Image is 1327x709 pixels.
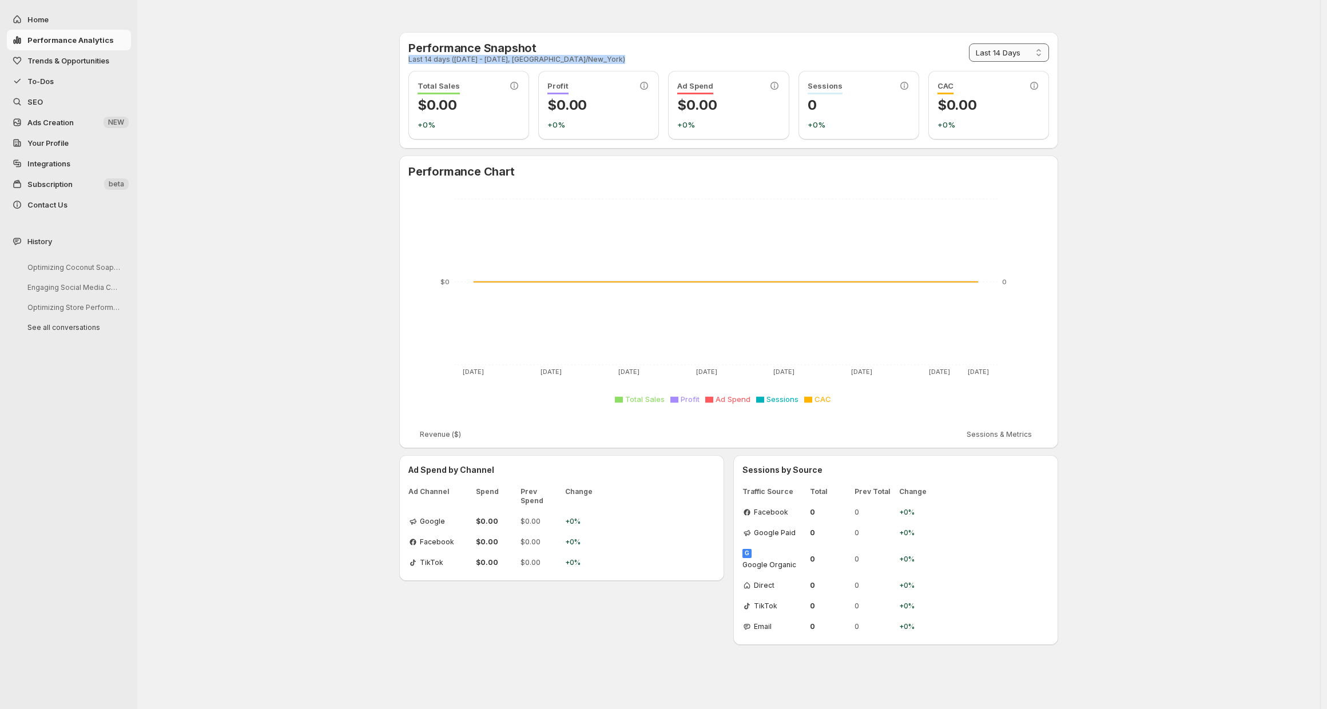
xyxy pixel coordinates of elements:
span: TikTok [754,602,777,611]
span: $0.00 [476,517,516,526]
span: Home [27,15,49,24]
p: Last 14 days ([DATE] - [DATE], [GEOGRAPHIC_DATA]/New_York) [408,55,625,64]
div: G [742,549,752,558]
span: CAC [815,395,831,404]
span: History [27,236,52,247]
span: 0 [810,622,850,631]
span: Google Organic [742,560,796,569]
tspan: [DATE] [618,368,639,376]
span: NEW [108,118,124,127]
a: Integrations [7,153,131,174]
span: 0 [855,581,895,590]
span: Profit [681,395,700,404]
tspan: 0 [1002,278,1007,286]
span: 0 [855,528,895,537]
h2: Performance Chart [408,165,1049,178]
p: +0% [937,119,1040,130]
span: 0 [810,602,850,611]
span: Trends & Opportunities [27,56,109,65]
span: 0 [810,555,850,564]
tspan: $0 [440,278,450,286]
span: $0.00 [476,558,516,567]
span: Revenue ($) [420,430,461,439]
tspan: [DATE] [773,368,794,376]
span: +0% [899,528,933,537]
span: Profit [547,81,569,94]
button: Ads Creation [7,112,131,133]
span: Google Paid [754,528,796,537]
span: Subscription [27,180,73,189]
span: +0% [899,581,933,590]
span: Sessions & Metrics [967,430,1032,439]
span: Spend [476,487,516,505]
h3: Ad Spend by Channel [408,464,715,476]
span: Total Sales [625,395,665,404]
tspan: [DATE] [696,368,717,376]
span: 0 [810,581,850,590]
a: SEO [7,91,131,112]
p: +0% [547,119,650,130]
p: +0% [808,119,910,130]
span: Ads Creation [27,118,74,127]
button: Optimizing Store Performance Analysis Steps [18,298,127,316]
span: +0% [565,517,599,526]
tspan: [DATE] [968,368,989,376]
span: +0% [899,555,933,564]
span: +0% [565,537,599,547]
span: Performance Analytics [27,35,114,45]
p: 0 [808,96,910,114]
span: Total Sales [418,81,460,94]
span: Ad Channel [408,487,471,505]
span: Contact Us [27,200,67,209]
span: Google [420,517,445,526]
span: +0% [899,602,933,611]
button: Trends & Opportunities [7,50,131,71]
span: $0.00 [521,558,561,567]
span: 0 [855,508,895,517]
span: CAC [937,81,953,94]
span: Change [565,487,599,505]
span: $0.00 [521,517,561,526]
span: Facebook [420,537,454,547]
h3: Sessions by Source [742,464,1049,476]
button: To-Dos [7,71,131,91]
span: $0.00 [521,537,561,547]
button: Subscription [7,174,131,194]
span: $0.00 [476,537,516,547]
span: 0 [855,602,895,611]
span: 0 [810,508,850,517]
button: See all conversations [18,318,127,336]
span: 0 [810,528,850,537]
span: Prev Total [855,487,895,496]
span: To-Dos [27,77,54,86]
tspan: [DATE] [541,368,562,376]
tspan: [DATE] [929,368,950,376]
span: 0 [855,555,895,564]
span: Sessions [808,81,843,94]
button: Optimizing Coconut Soap Product Pages for SEO [18,258,127,276]
span: Change [899,487,933,496]
p: $0.00 [677,96,780,114]
span: Prev Spend [521,487,561,505]
span: beta [109,180,124,189]
button: Engaging Social Media Content Ideas [18,278,127,296]
span: SEO [27,97,43,106]
tspan: [DATE] [851,368,872,376]
span: Ad Spend [716,395,750,404]
button: Performance Analytics [7,30,131,50]
span: Total [810,487,850,496]
span: Ad Spend [677,81,713,94]
p: $0.00 [418,96,520,114]
p: $0.00 [547,96,650,114]
span: +0% [565,558,599,567]
span: Traffic Source [742,487,805,496]
span: +0% [899,622,933,631]
p: +0% [677,119,780,130]
span: Facebook [754,508,788,517]
button: Contact Us [7,194,131,215]
span: Direct [754,581,774,590]
h2: Performance Snapshot [408,41,625,55]
span: +0% [899,508,933,517]
span: Integrations [27,159,70,168]
tspan: [DATE] [463,368,484,376]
